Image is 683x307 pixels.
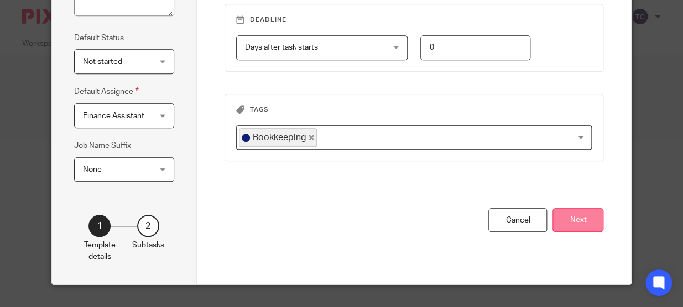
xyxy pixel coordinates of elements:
p: Template details [84,240,116,262]
span: None [83,166,102,173]
div: Search for option [236,125,592,150]
span: Not started [83,58,122,66]
label: Default Status [74,33,124,44]
span: Days after task starts [245,44,318,51]
p: Subtasks [132,240,164,251]
input: Search for option [318,128,586,147]
label: Job Name Suffix [74,140,131,151]
div: 2 [137,215,159,237]
div: Cancel [488,208,547,232]
h3: Deadline [236,15,592,24]
h3: Tags [236,105,592,114]
div: 1 [88,215,111,237]
label: Default Assignee [74,85,139,98]
span: Finance Assistant [83,112,144,120]
button: Deselect Bookkeeping [309,135,314,140]
button: Next [552,208,603,232]
span: Bookkeeping [253,131,306,144]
